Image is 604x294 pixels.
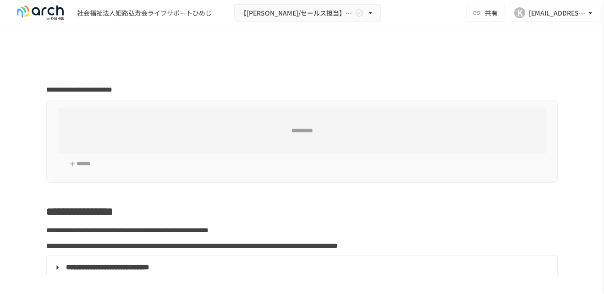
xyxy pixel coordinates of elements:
[509,4,600,22] button: K[EMAIL_ADDRESS][DOMAIN_NAME]
[529,7,586,19] div: [EMAIL_ADDRESS][DOMAIN_NAME]
[514,7,525,18] div: K
[77,8,212,18] div: 社会福祉法人姫路弘寿会ライフサポートひめじ
[240,7,353,19] span: 【[PERSON_NAME]/セールス担当】社会福祉法人[PERSON_NAME]会ライフサポートひめじ様_初期設定サポート
[234,4,381,22] button: 【[PERSON_NAME]/セールス担当】社会福祉法人[PERSON_NAME]会ライフサポートひめじ様_初期設定サポート
[467,4,505,22] button: 共有
[485,8,498,18] span: 共有
[11,5,70,20] img: logo-default@2x-9cf2c760.svg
